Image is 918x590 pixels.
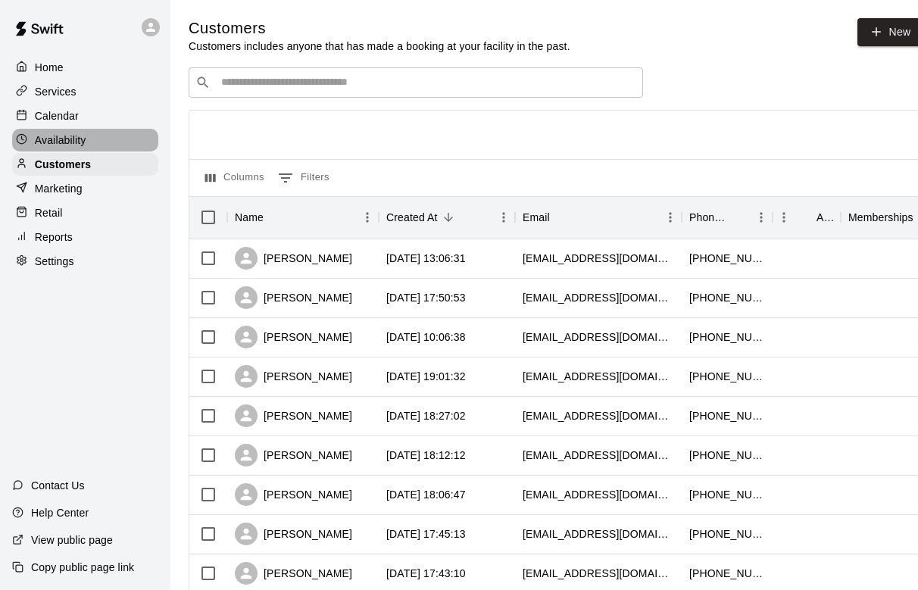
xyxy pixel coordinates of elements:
[386,251,466,266] div: 2025-09-14 13:06:31
[189,67,643,98] div: Search customers by name or email
[386,408,466,423] div: 2025-08-25 18:27:02
[523,566,674,581] div: jesselprice82@gmail.com
[35,60,64,75] p: Home
[12,250,158,273] a: Settings
[386,566,466,581] div: 2025-08-25 17:43:10
[689,290,765,305] div: +19418129084
[523,329,674,345] div: stacekeywest@yahoo.com
[235,483,352,506] div: [PERSON_NAME]
[689,487,765,502] div: +19417735293
[356,206,379,229] button: Menu
[235,523,352,545] div: [PERSON_NAME]
[689,448,765,463] div: +18134484242
[227,196,379,239] div: Name
[550,207,571,228] button: Sort
[235,365,352,388] div: [PERSON_NAME]
[12,153,158,176] a: Customers
[523,526,674,542] div: tamimguz@gmail.com
[523,290,674,305] div: mrgorris@verizon.net
[189,18,570,39] h5: Customers
[689,526,765,542] div: +12192527331
[235,326,352,348] div: [PERSON_NAME]
[729,207,750,228] button: Sort
[682,196,773,239] div: Phone Number
[659,206,682,229] button: Menu
[31,505,89,520] p: Help Center
[386,448,466,463] div: 2025-08-25 18:12:12
[689,329,765,345] div: +13055871004
[12,80,158,103] a: Services
[35,229,73,245] p: Reports
[386,329,466,345] div: 2025-08-26 10:06:38
[35,133,86,148] p: Availability
[386,290,466,305] div: 2025-09-02 17:50:53
[523,251,674,266] div: andrealynnbalzano@outlook.com
[235,247,352,270] div: [PERSON_NAME]
[689,369,765,384] div: +19417054376
[523,408,674,423] div: mlzamorelli@yahoo.com
[523,448,674,463] div: sfreund07@gmail.com
[35,254,74,269] p: Settings
[264,207,285,228] button: Sort
[35,157,91,172] p: Customers
[386,369,466,384] div: 2025-08-25 19:01:32
[235,404,352,427] div: [PERSON_NAME]
[31,478,85,493] p: Contact Us
[201,166,268,190] button: Select columns
[274,166,333,190] button: Show filters
[235,444,352,467] div: [PERSON_NAME]
[235,196,264,239] div: Name
[689,408,765,423] div: +18633974989
[492,206,515,229] button: Menu
[523,487,674,502] div: michellerateni@hotmail.com
[12,129,158,151] a: Availability
[848,196,913,239] div: Memberships
[795,207,817,228] button: Sort
[689,566,765,581] div: +19418128260
[515,196,682,239] div: Email
[235,286,352,309] div: [PERSON_NAME]
[523,369,674,384] div: jsharp25@icloud.com
[12,226,158,248] a: Reports
[35,181,83,196] p: Marketing
[386,487,466,502] div: 2025-08-25 18:06:47
[689,251,765,266] div: +13035888470
[817,196,833,239] div: Age
[12,56,158,79] a: Home
[379,196,515,239] div: Created At
[31,532,113,548] p: View public page
[35,84,76,99] p: Services
[235,562,352,585] div: [PERSON_NAME]
[523,196,550,239] div: Email
[438,207,459,228] button: Sort
[386,196,438,239] div: Created At
[689,196,729,239] div: Phone Number
[12,177,158,200] a: Marketing
[773,206,795,229] button: Menu
[35,108,79,123] p: Calendar
[12,105,158,127] a: Calendar
[773,196,841,239] div: Age
[750,206,773,229] button: Menu
[12,201,158,224] a: Retail
[31,560,134,575] p: Copy public page link
[386,526,466,542] div: 2025-08-25 17:45:13
[35,205,63,220] p: Retail
[189,39,570,54] p: Customers includes anyone that has made a booking at your facility in the past.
